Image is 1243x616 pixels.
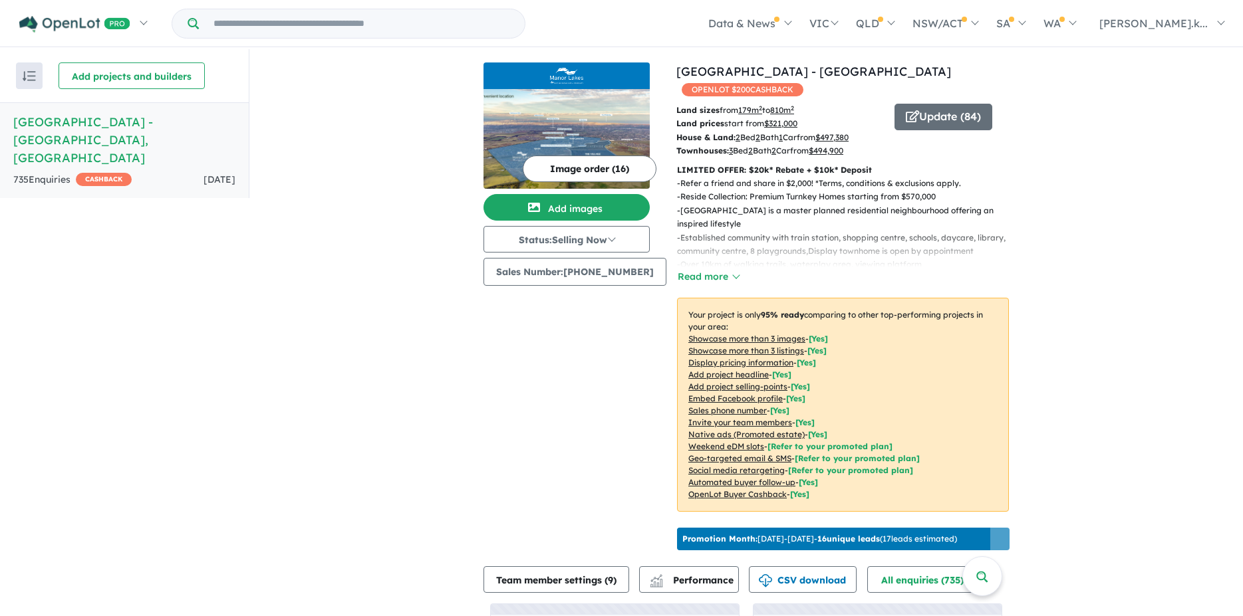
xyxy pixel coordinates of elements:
input: Try estate name, suburb, builder or developer [202,9,522,38]
u: Sales phone number [688,405,767,415]
b: 95 % ready [761,310,804,320]
a: Manor Lakes Estate - Manor Lakes LogoManor Lakes Estate - Manor Lakes [483,62,650,189]
u: $ 321,000 [764,118,797,128]
button: Team member settings (9) [483,566,629,593]
span: [Yes] [799,477,818,487]
u: Add project headline [688,369,769,379]
u: Add project selling-points [688,381,787,391]
span: [ Yes ] [797,358,816,367]
u: 1 [779,132,783,142]
span: [ Yes ] [770,405,789,415]
u: Showcase more than 3 listings [688,346,804,356]
u: 179 m [738,105,762,115]
span: [Refer to your promoted plan] [795,453,920,463]
u: $ 497,380 [815,132,849,142]
img: Manor Lakes Estate - Manor Lakes [483,89,650,189]
img: Openlot PRO Logo White [19,16,130,33]
span: to [762,105,794,115]
button: Update (84) [895,104,992,130]
span: [ Yes ] [786,393,805,403]
p: [DATE] - [DATE] - ( 17 leads estimated) [682,533,957,545]
p: Your project is only comparing to other top-performing projects in your area: - - - - - - - - - -... [677,298,1009,512]
p: Bed Bath Car from [676,131,885,144]
span: CASHBACK [76,173,132,186]
span: [ Yes ] [809,334,828,344]
p: - Over 10km of walking trails, waterplay area, viewing platform [677,258,1020,271]
a: [GEOGRAPHIC_DATA] - [GEOGRAPHIC_DATA] [676,64,951,79]
b: Promotion Month: [682,534,758,544]
p: - Established community with train station, shopping centre, schools, daycare, library, community... [677,231,1020,258]
sup: 2 [791,104,794,112]
u: 2 [736,132,740,142]
button: CSV download [749,566,857,593]
span: [ Yes ] [772,369,791,379]
u: OpenLot Buyer Cashback [688,489,787,499]
u: Weekend eDM slots [688,441,764,451]
img: line-chart.svg [650,574,662,581]
p: - Reside Collection: Premium Turnkey Homes starting from $570,000 [677,190,1020,203]
button: Performance [639,566,739,593]
b: Land prices [676,118,724,128]
button: Add images [483,194,650,221]
u: Automated buyer follow-up [688,477,795,487]
u: Social media retargeting [688,465,785,475]
p: - Refer a friend and share in $2,000! *Terms, conditions & exclusions apply. [677,177,1020,190]
img: download icon [759,574,772,587]
p: LIMITED OFFER: $20k* Rebate + $10k* Deposit [677,163,1009,177]
p: - [GEOGRAPHIC_DATA] is a master planned residential neighbourhood offering an inspired lifestyle [677,204,1020,231]
b: 16 unique leads [817,534,880,544]
sup: 2 [759,104,762,112]
p: Bed Bath Car from [676,144,885,157]
button: Status:Selling Now [483,226,650,253]
div: 735 Enquir ies [13,172,132,188]
u: 2 [748,146,753,155]
img: Manor Lakes Estate - Manor Lakes Logo [489,68,644,84]
button: Sales Number:[PHONE_NUMBER] [483,258,666,286]
u: Showcase more than 3 images [688,334,805,344]
u: 3 [729,146,733,155]
b: Townhouses: [676,146,729,155]
span: [Yes] [790,489,809,499]
button: Add projects and builders [59,62,205,89]
img: bar-chart.svg [650,579,663,587]
u: 2 [771,146,776,155]
span: [ Yes ] [807,346,827,356]
h5: [GEOGRAPHIC_DATA] - [GEOGRAPHIC_DATA] , [GEOGRAPHIC_DATA] [13,113,235,167]
u: Invite your team members [688,417,792,427]
span: 9 [608,574,613,586]
button: Read more [677,269,740,284]
u: Geo-targeted email & SMS [688,453,791,463]
span: OPENLOT $ 200 CASHBACK [682,83,803,96]
button: All enquiries (735) [867,566,988,593]
span: [Refer to your promoted plan] [767,441,893,451]
u: 2 [756,132,760,142]
u: Embed Facebook profile [688,393,783,403]
b: House & Land: [676,132,736,142]
span: [PERSON_NAME].k... [1099,17,1208,30]
u: 810 m [770,105,794,115]
b: Land sizes [676,105,720,115]
span: [DATE] [204,173,235,185]
span: [ Yes ] [791,381,810,391]
u: $ 494,900 [809,146,843,155]
u: Native ads (Promoted estate) [688,429,805,439]
u: Display pricing information [688,358,793,367]
img: sort.svg [23,71,36,81]
span: [Refer to your promoted plan] [788,465,913,475]
span: [ Yes ] [795,417,815,427]
span: Performance [652,574,734,586]
p: from [676,104,885,117]
p: start from [676,117,885,130]
button: Image order (16) [523,155,656,182]
span: [Yes] [808,429,827,439]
